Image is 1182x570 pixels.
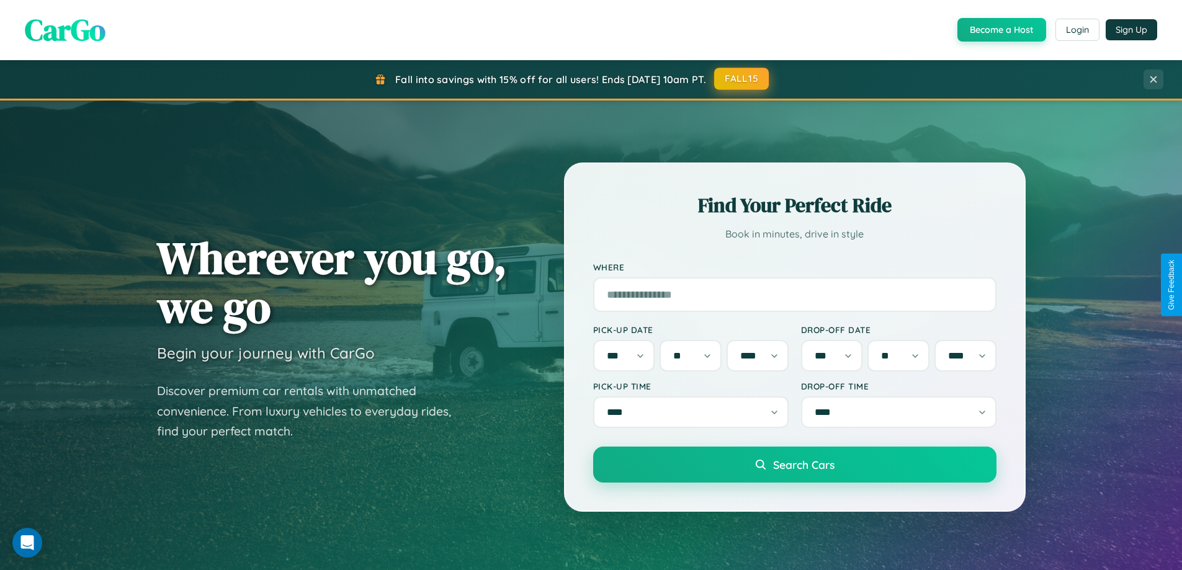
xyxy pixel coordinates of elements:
h2: Find Your Perfect Ride [593,192,996,219]
button: Become a Host [957,18,1046,42]
div: Give Feedback [1167,260,1176,310]
button: FALL15 [714,68,769,90]
span: Search Cars [773,458,835,471]
label: Pick-up Time [593,381,789,391]
button: Login [1055,19,1099,41]
label: Where [593,262,996,272]
button: Search Cars [593,447,996,483]
label: Pick-up Date [593,324,789,335]
p: Discover premium car rentals with unmatched convenience. From luxury vehicles to everyday rides, ... [157,381,467,442]
div: Open Intercom Messenger [12,528,42,558]
button: Sign Up [1106,19,1157,40]
label: Drop-off Date [801,324,996,335]
h1: Wherever you go, we go [157,233,507,331]
h3: Begin your journey with CarGo [157,344,375,362]
p: Book in minutes, drive in style [593,225,996,243]
span: CarGo [25,9,105,50]
span: Fall into savings with 15% off for all users! Ends [DATE] 10am PT. [395,73,706,86]
label: Drop-off Time [801,381,996,391]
